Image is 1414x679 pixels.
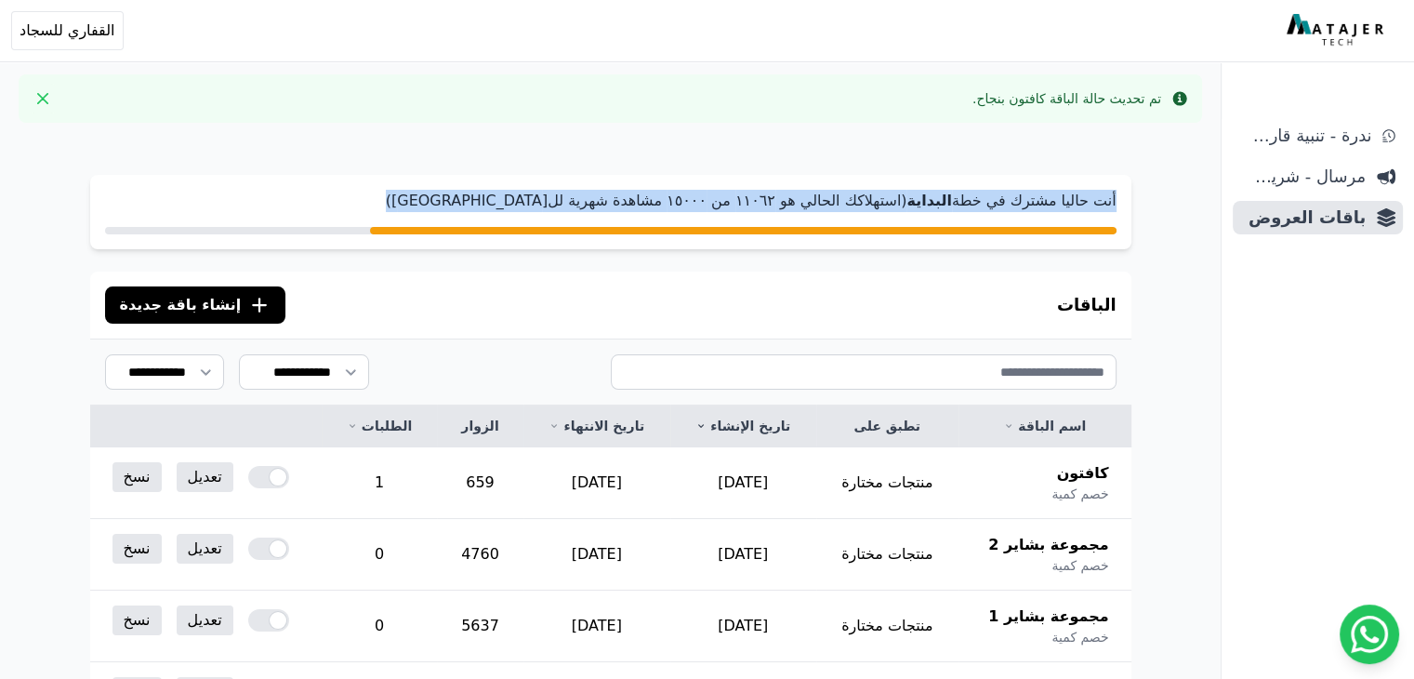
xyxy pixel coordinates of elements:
td: 659 [437,447,523,519]
td: منتجات مختارة [816,447,958,519]
p: أنت حاليا مشترك في خطة (استهلاكك الحالي هو ١١۰٦٢ من ١٥۰۰۰ مشاهدة شهرية لل[GEOGRAPHIC_DATA]) [105,190,1117,212]
span: القفاري للسجاد [20,20,115,42]
span: مجموعة بشاير 1 [988,606,1108,628]
th: تطبق على [816,406,958,447]
td: منتجات مختارة [816,519,958,591]
td: [DATE] [670,591,816,662]
td: 5637 [437,591,523,662]
td: 1 [322,447,437,519]
a: نسخ [112,462,162,492]
div: تم تحديث حالة الباقة كافتون بنجاح. [972,89,1161,108]
td: 0 [322,519,437,591]
td: 4760 [437,519,523,591]
a: نسخ [112,606,162,635]
span: خصم كمية [1051,485,1108,503]
a: تاريخ الإنشاء [693,417,794,435]
span: ندرة - تنبية قارب علي النفاذ [1240,123,1371,149]
h3: الباقات [1057,292,1117,318]
a: تاريخ الانتهاء [546,417,648,435]
a: نسخ [112,534,162,564]
td: [DATE] [670,447,816,519]
td: [DATE] [670,519,816,591]
span: كافتون [1056,462,1108,485]
td: منتجات مختارة [816,591,958,662]
td: 0 [322,591,437,662]
button: إنشاء باقة جديدة [105,286,286,324]
td: [DATE] [523,447,670,519]
a: الطلبات [344,417,415,435]
button: Close [28,84,58,113]
span: مجموعة بشاير 2 [988,534,1108,556]
span: خصم كمية [1051,628,1108,646]
a: تعديل [177,534,233,564]
span: باقات العروض [1240,205,1366,231]
img: MatajerTech Logo [1287,14,1388,47]
a: اسم الباقة [981,417,1109,435]
td: [DATE] [523,519,670,591]
button: القفاري للسجاد [11,11,124,50]
span: إنشاء باقة جديدة [120,294,242,316]
span: مرسال - شريط دعاية [1240,164,1366,190]
td: [DATE] [523,591,670,662]
strong: البداية [906,192,951,209]
a: تعديل [177,462,233,492]
th: الزوار [437,406,523,447]
span: خصم كمية [1051,556,1108,575]
a: تعديل [177,606,233,635]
